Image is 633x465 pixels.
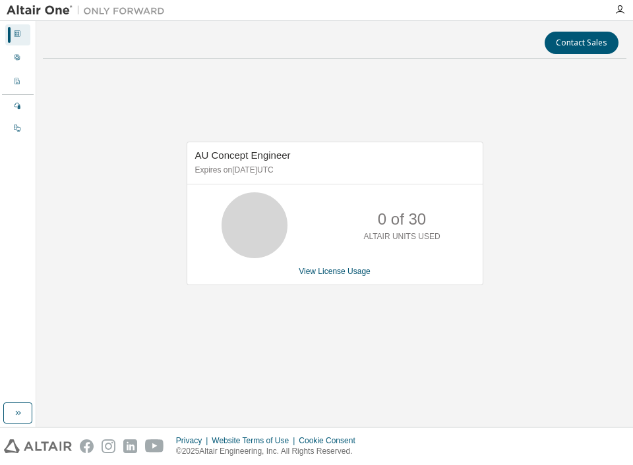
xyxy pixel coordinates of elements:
[299,435,363,446] div: Cookie Consent
[299,267,371,276] a: View License Usage
[123,439,137,453] img: linkedin.svg
[5,96,30,117] div: Managed
[195,165,471,176] p: Expires on [DATE] UTC
[5,48,30,69] div: User Profile
[5,119,30,140] div: On Prem
[363,231,440,242] p: ALTAIR UNITS USED
[4,439,72,453] img: altair_logo.svg
[195,150,291,161] span: AU Concept Engineer
[102,439,115,453] img: instagram.svg
[7,4,171,17] img: Altair One
[176,435,212,446] div: Privacy
[80,439,94,453] img: facebook.svg
[5,72,30,93] div: Company Profile
[378,208,426,231] p: 0 of 30
[176,446,363,457] p: © 2025 Altair Engineering, Inc. All Rights Reserved.
[545,32,618,54] button: Contact Sales
[212,435,299,446] div: Website Terms of Use
[145,439,164,453] img: youtube.svg
[5,24,30,45] div: Dashboard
